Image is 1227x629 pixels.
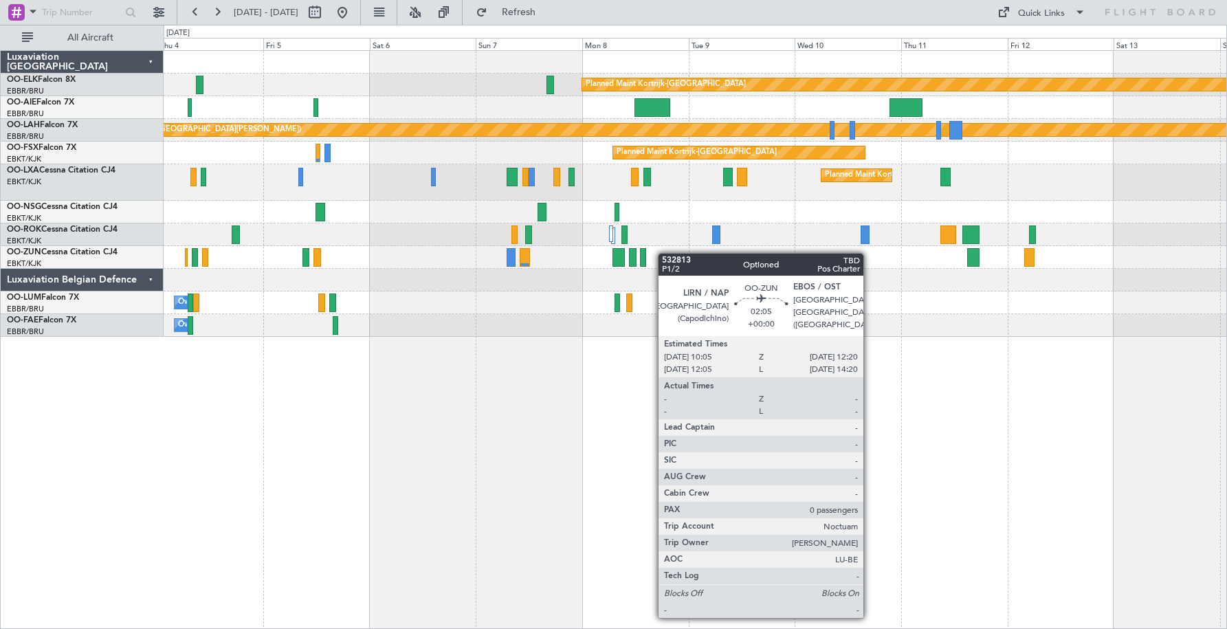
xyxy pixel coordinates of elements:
[991,1,1092,23] button: Quick Links
[7,144,38,152] span: OO-FSX
[234,6,298,19] span: [DATE] - [DATE]
[689,38,795,50] div: Tue 9
[166,27,190,39] div: [DATE]
[7,316,38,324] span: OO-FAE
[7,86,44,96] a: EBBR/BRU
[825,165,985,186] div: Planned Maint Kortrijk-[GEOGRAPHIC_DATA]
[7,203,41,211] span: OO-NSG
[795,38,901,50] div: Wed 10
[36,33,145,43] span: All Aircraft
[7,225,41,234] span: OO-ROK
[7,144,76,152] a: OO-FSXFalcon 7X
[901,38,1008,50] div: Thu 11
[178,315,272,335] div: Owner Melsbroek Air Base
[7,294,79,302] a: OO-LUMFalcon 7X
[42,2,121,23] input: Trip Number
[7,203,118,211] a: OO-NSGCessna Citation CJ4
[7,98,74,107] a: OO-AIEFalcon 7X
[490,8,548,17] span: Refresh
[7,76,76,84] a: OO-ELKFalcon 8X
[617,142,777,163] div: Planned Maint Kortrijk-[GEOGRAPHIC_DATA]
[476,38,582,50] div: Sun 7
[7,131,44,142] a: EBBR/BRU
[15,27,149,49] button: All Aircraft
[178,292,272,313] div: Owner Melsbroek Air Base
[7,294,41,302] span: OO-LUM
[7,248,118,256] a: OO-ZUNCessna Citation CJ4
[1018,7,1065,21] div: Quick Links
[7,236,41,246] a: EBKT/KJK
[1008,38,1114,50] div: Fri 12
[7,304,44,314] a: EBBR/BRU
[7,316,76,324] a: OO-FAEFalcon 7X
[586,74,746,95] div: Planned Maint Kortrijk-[GEOGRAPHIC_DATA]
[7,98,36,107] span: OO-AIE
[7,248,41,256] span: OO-ZUN
[157,38,264,50] div: Thu 4
[370,38,476,50] div: Sat 6
[7,154,41,164] a: EBKT/KJK
[7,76,38,84] span: OO-ELK
[7,166,39,175] span: OO-LXA
[7,177,41,187] a: EBKT/KJK
[263,38,370,50] div: Fri 5
[7,258,41,269] a: EBKT/KJK
[7,121,78,129] a: OO-LAHFalcon 7X
[7,213,41,223] a: EBKT/KJK
[582,38,689,50] div: Mon 8
[7,109,44,119] a: EBBR/BRU
[7,121,40,129] span: OO-LAH
[1114,38,1220,50] div: Sat 13
[469,1,552,23] button: Refresh
[7,327,44,337] a: EBBR/BRU
[7,166,115,175] a: OO-LXACessna Citation CJ4
[7,225,118,234] a: OO-ROKCessna Citation CJ4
